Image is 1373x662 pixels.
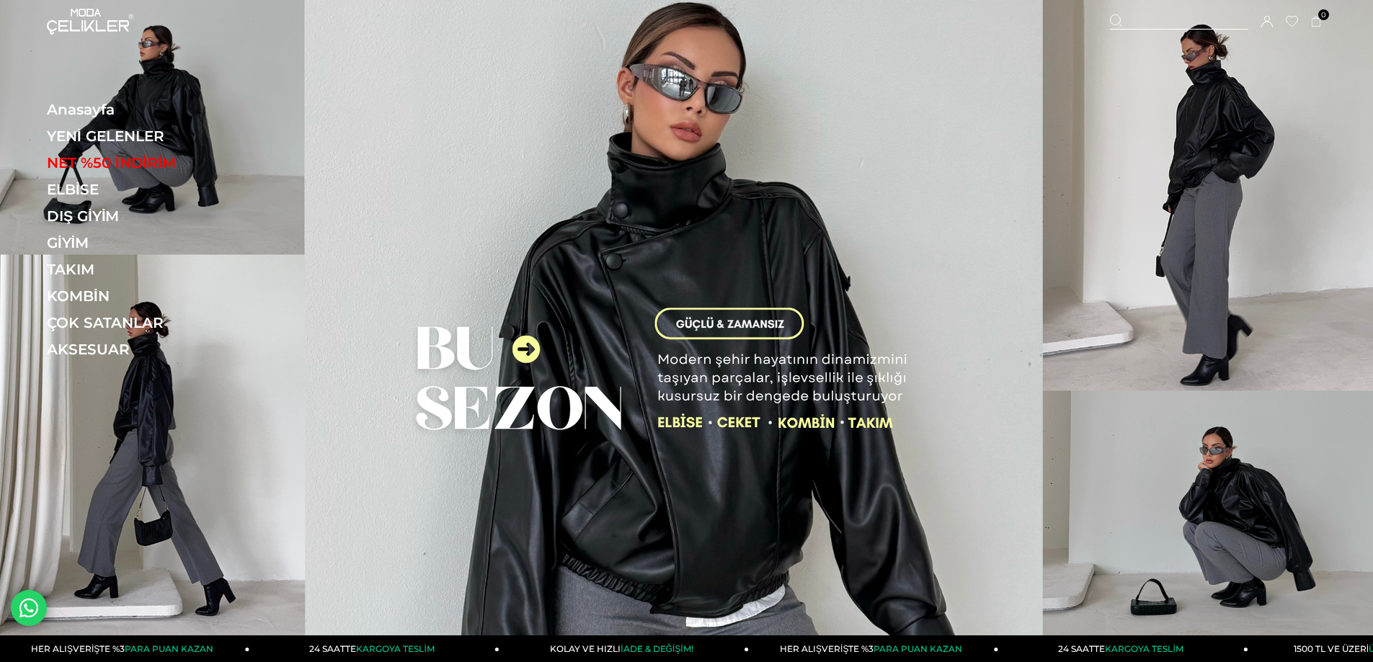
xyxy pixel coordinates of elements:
[47,154,245,171] a: NET %50 İNDİRİM
[47,261,245,278] a: TAKIM
[47,207,245,225] a: DIŞ GİYİM
[621,643,693,654] span: İADE & DEĞİŞİM!
[47,234,245,251] a: GİYİM
[356,643,434,654] span: KARGOYA TESLİM
[47,9,133,35] img: logo
[1311,17,1322,27] a: 0
[1105,643,1183,654] span: KARGOYA TESLİM
[47,341,245,358] a: AKSESUAR
[999,635,1248,662] a: 24 SAATTEKARGOYA TESLİM
[47,128,245,145] a: YENİ GELENLER
[499,635,749,662] a: KOLAY VE HIZLIİADE & DEĞİŞİM!
[749,635,998,662] a: HER ALIŞVERİŞTE %3PARA PUAN KAZAN
[874,643,962,654] span: PARA PUAN KAZAN
[47,287,245,305] a: KOMBİN
[250,635,499,662] a: 24 SAATTEKARGOYA TESLİM
[1318,9,1329,20] span: 0
[47,101,245,118] a: Anasayfa
[125,643,213,654] span: PARA PUAN KAZAN
[47,181,245,198] a: ELBİSE
[47,314,245,331] a: ÇOK SATANLAR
